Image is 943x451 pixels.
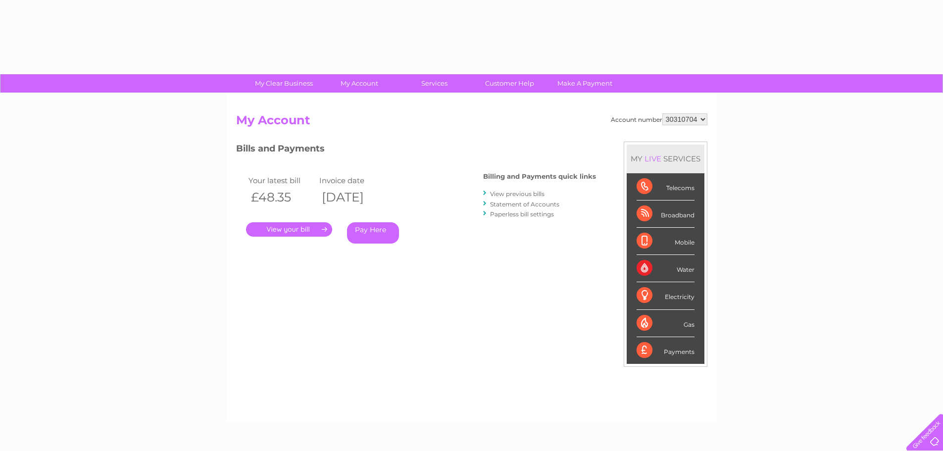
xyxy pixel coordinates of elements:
h4: Billing and Payments quick links [483,173,596,180]
div: Broadband [637,200,695,228]
div: Account number [611,113,707,125]
div: Gas [637,310,695,337]
a: My Account [318,74,400,93]
th: [DATE] [317,187,388,207]
a: Pay Here [347,222,399,244]
div: Electricity [637,282,695,309]
h3: Bills and Payments [236,142,596,159]
a: Statement of Accounts [490,200,559,208]
div: Mobile [637,228,695,255]
td: Invoice date [317,174,388,187]
a: . [246,222,332,237]
a: Services [394,74,475,93]
div: MY SERVICES [627,145,704,173]
a: Customer Help [469,74,550,93]
a: View previous bills [490,190,545,198]
td: Your latest bill [246,174,317,187]
h2: My Account [236,113,707,132]
div: Water [637,255,695,282]
a: Make A Payment [544,74,626,93]
div: Payments [637,337,695,364]
th: £48.35 [246,187,317,207]
div: Telecoms [637,173,695,200]
a: My Clear Business [243,74,325,93]
a: Paperless bill settings [490,210,554,218]
div: LIVE [643,154,663,163]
